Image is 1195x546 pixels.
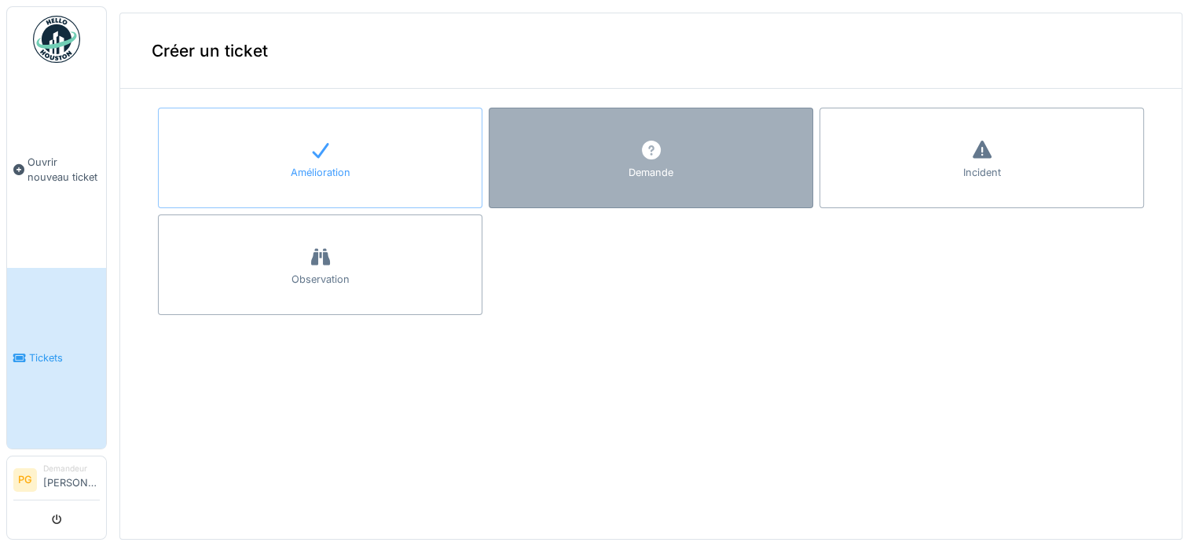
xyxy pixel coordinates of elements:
[291,165,350,180] div: Amélioration
[43,463,100,497] li: [PERSON_NAME]
[33,16,80,63] img: Badge_color-CXgf-gQk.svg
[7,71,106,268] a: Ouvrir nouveau ticket
[629,165,673,180] div: Demande
[29,350,100,365] span: Tickets
[13,463,100,500] a: PG Demandeur[PERSON_NAME]
[13,468,37,492] li: PG
[43,463,100,475] div: Demandeur
[27,155,100,185] span: Ouvrir nouveau ticket
[291,272,350,287] div: Observation
[7,268,106,449] a: Tickets
[963,165,1001,180] div: Incident
[120,13,1182,89] div: Créer un ticket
